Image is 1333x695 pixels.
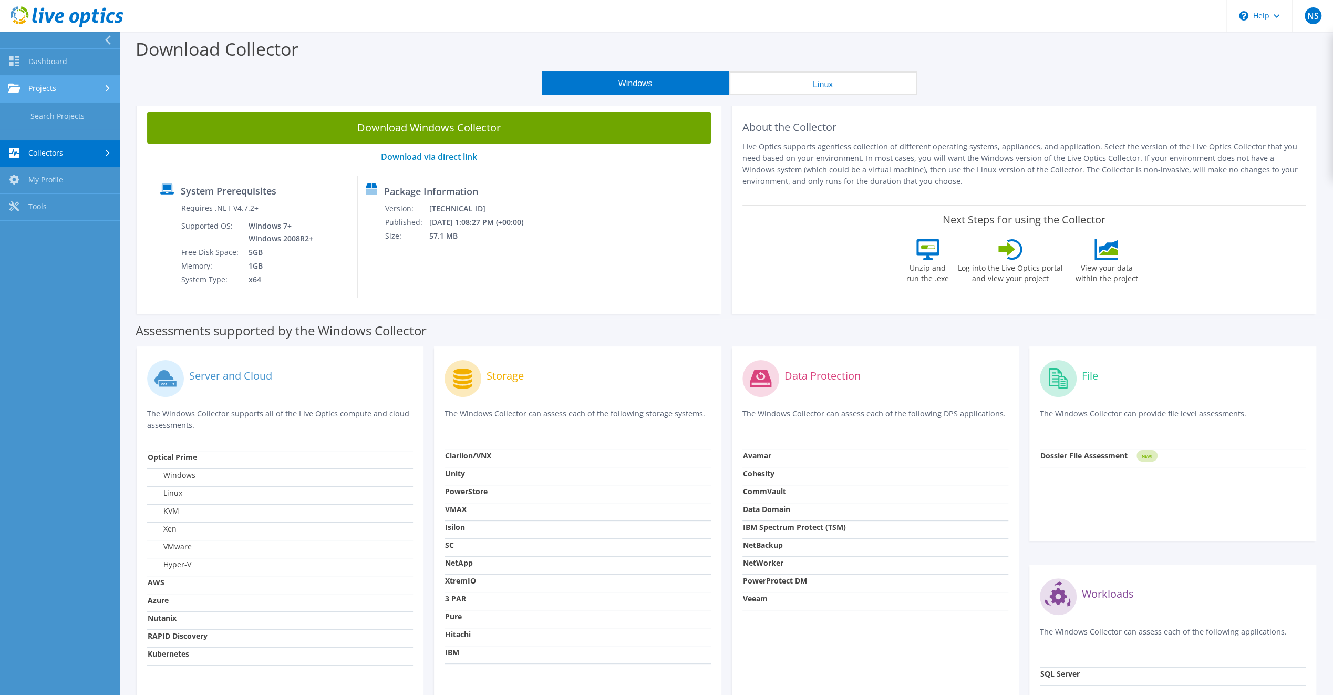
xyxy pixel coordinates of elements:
td: Windows 7+ Windows 2008R2+ [241,219,315,246]
p: The Windows Collector can assess each of the following storage systems. [445,408,710,430]
strong: Hitachi [445,629,471,639]
label: Log into the Live Optics portal and view your project [957,260,1063,284]
label: VMware [148,541,192,552]
strong: Optical Prime [148,452,197,462]
td: Supported OS: [181,219,241,246]
strong: SC [445,540,454,550]
strong: Isilon [445,522,465,532]
label: Data Protection [784,371,861,381]
a: Download Windows Collector [147,112,711,144]
label: Unzip and run the .exe [904,260,952,284]
tspan: NEW! [1141,453,1152,459]
td: Free Disk Space: [181,246,241,259]
svg: \n [1239,11,1248,21]
td: Size: [385,229,428,243]
strong: NetBackup [743,540,783,550]
p: The Windows Collector can provide file level assessments. [1040,408,1306,430]
label: Workloads [1082,589,1134,599]
label: Next Steps for using the Collector [943,213,1105,226]
td: System Type: [181,273,241,287]
label: Requires .NET V4.7.2+ [181,203,259,213]
strong: PowerProtect DM [743,576,807,586]
label: Package Information [384,186,478,197]
strong: XtremIO [445,576,476,586]
td: [TECHNICAL_ID] [428,202,537,216]
strong: Unity [445,468,465,478]
h2: About the Collector [742,121,1306,134]
button: Linux [729,71,917,95]
td: [DATE] 1:08:27 PM (+00:00) [428,216,537,229]
p: The Windows Collector can assess each of the following applications. [1040,626,1306,648]
p: The Windows Collector can assess each of the following DPS applications. [742,408,1008,430]
td: Published: [385,216,428,229]
strong: VMAX [445,504,467,514]
label: Download Collector [136,37,298,61]
strong: CommVault [743,486,786,496]
strong: Nutanix [148,613,177,623]
td: 57.1 MB [428,229,537,243]
label: KVM [148,506,179,516]
strong: Kubernetes [148,649,189,659]
strong: Pure [445,611,462,621]
strong: NetApp [445,558,473,568]
strong: Data Domain [743,504,790,514]
strong: SQL Server [1040,669,1080,679]
strong: Azure [148,595,169,605]
strong: IBM [445,647,459,657]
td: x64 [241,273,315,287]
strong: Dossier File Assessment [1040,451,1128,461]
strong: PowerStore [445,486,488,496]
strong: 3 PAR [445,594,466,604]
strong: RAPID Discovery [148,631,208,641]
label: Assessments supported by the Windows Collector [136,325,427,336]
label: Linux [148,488,182,498]
label: Xen [148,524,177,534]
strong: Cohesity [743,468,774,478]
strong: NetWorker [743,558,783,568]
td: 1GB [241,259,315,273]
p: The Windows Collector supports all of the Live Optics compute and cloud assessments. [147,408,413,431]
strong: AWS [148,577,164,587]
label: Storage [487,371,524,381]
strong: IBM Spectrum Protect (TSM) [743,522,846,532]
td: Memory: [181,259,241,273]
p: Live Optics supports agentless collection of different operating systems, appliances, and applica... [742,141,1306,187]
label: System Prerequisites [181,186,276,196]
label: Windows [148,470,195,481]
label: View your data within the project [1069,260,1144,284]
strong: Avamar [743,451,771,461]
span: NS [1305,7,1321,24]
a: Download via direct link [381,151,477,162]
label: File [1082,371,1098,381]
label: Hyper-V [148,559,191,570]
td: 5GB [241,246,315,259]
label: Server and Cloud [189,371,272,381]
button: Windows [542,71,729,95]
strong: Clariion/VNX [445,451,491,461]
td: Version: [385,202,428,216]
strong: Veeam [743,594,768,604]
